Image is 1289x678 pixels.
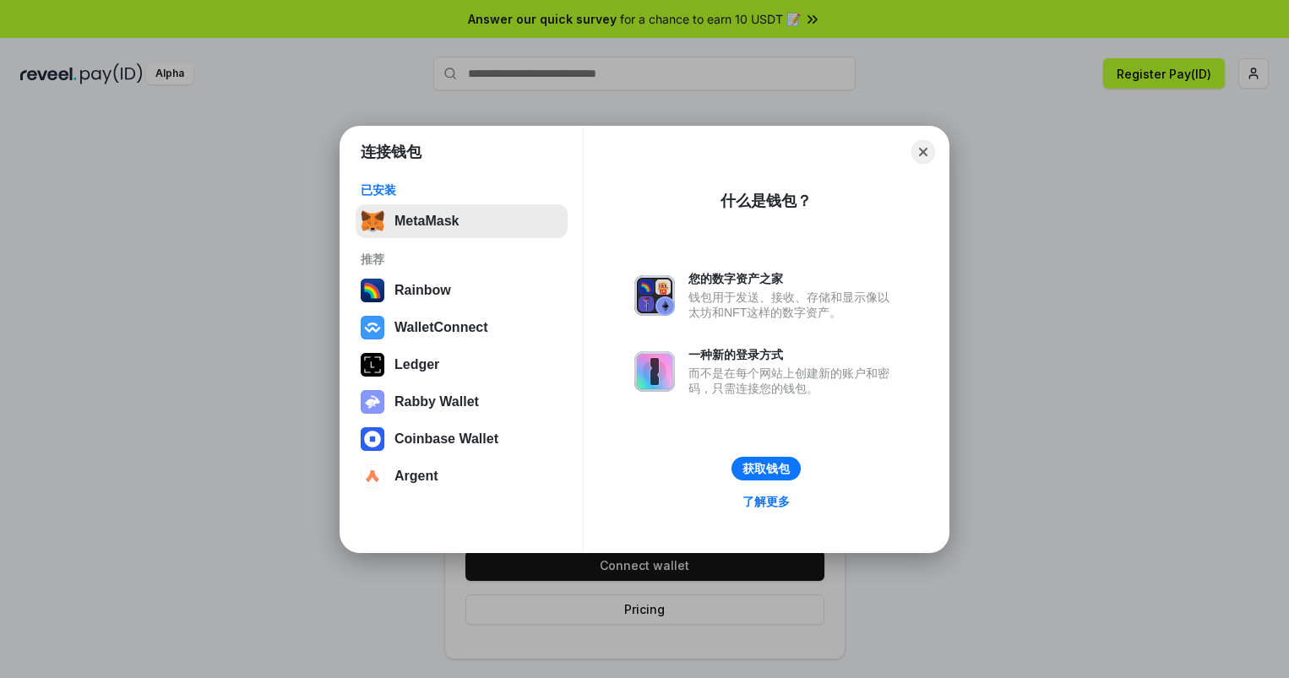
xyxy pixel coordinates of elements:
div: Rabby Wallet [394,394,479,410]
button: WalletConnect [356,311,568,344]
div: 而不是在每个网站上创建新的账户和密码，只需连接您的钱包。 [688,366,898,396]
button: Close [911,140,935,164]
a: 了解更多 [732,491,800,513]
img: svg+xml,%3Csvg%20width%3D%2228%22%20height%3D%2228%22%20viewBox%3D%220%200%2028%2028%22%20fill%3D... [361,464,384,488]
button: Rabby Wallet [356,385,568,419]
div: Coinbase Wallet [394,431,498,447]
button: MetaMask [356,204,568,238]
div: 钱包用于发送、接收、存储和显示像以太坊和NFT这样的数字资产。 [688,290,898,320]
div: 您的数字资产之家 [688,271,898,286]
img: svg+xml,%3Csvg%20fill%3D%22none%22%20height%3D%2233%22%20viewBox%3D%220%200%2035%2033%22%20width%... [361,209,384,233]
div: WalletConnect [394,320,488,335]
div: Rainbow [394,283,451,298]
div: 什么是钱包？ [721,191,812,211]
button: Argent [356,459,568,493]
img: svg+xml,%3Csvg%20width%3D%2228%22%20height%3D%2228%22%20viewBox%3D%220%200%2028%2028%22%20fill%3D... [361,427,384,451]
button: Ledger [356,348,568,382]
div: 已安装 [361,182,563,198]
div: 一种新的登录方式 [688,347,898,362]
button: 获取钱包 [732,457,801,480]
img: svg+xml,%3Csvg%20xmlns%3D%22http%3A%2F%2Fwww.w3.org%2F2000%2Fsvg%22%20width%3D%2228%22%20height%3... [361,353,384,377]
div: Ledger [394,357,439,372]
div: 了解更多 [742,494,790,509]
div: 获取钱包 [742,461,790,476]
img: svg+xml,%3Csvg%20width%3D%2228%22%20height%3D%2228%22%20viewBox%3D%220%200%2028%2028%22%20fill%3D... [361,316,384,339]
button: Rainbow [356,274,568,307]
button: Coinbase Wallet [356,422,568,456]
div: Argent [394,469,438,484]
img: svg+xml,%3Csvg%20width%3D%22120%22%20height%3D%22120%22%20viewBox%3D%220%200%20120%20120%22%20fil... [361,279,384,302]
div: MetaMask [394,214,459,229]
img: svg+xml,%3Csvg%20xmlns%3D%22http%3A%2F%2Fwww.w3.org%2F2000%2Fsvg%22%20fill%3D%22none%22%20viewBox... [634,351,675,392]
div: 推荐 [361,252,563,267]
h1: 连接钱包 [361,142,422,162]
img: svg+xml,%3Csvg%20xmlns%3D%22http%3A%2F%2Fwww.w3.org%2F2000%2Fsvg%22%20fill%3D%22none%22%20viewBox... [634,275,675,316]
img: svg+xml,%3Csvg%20xmlns%3D%22http%3A%2F%2Fwww.w3.org%2F2000%2Fsvg%22%20fill%3D%22none%22%20viewBox... [361,390,384,414]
